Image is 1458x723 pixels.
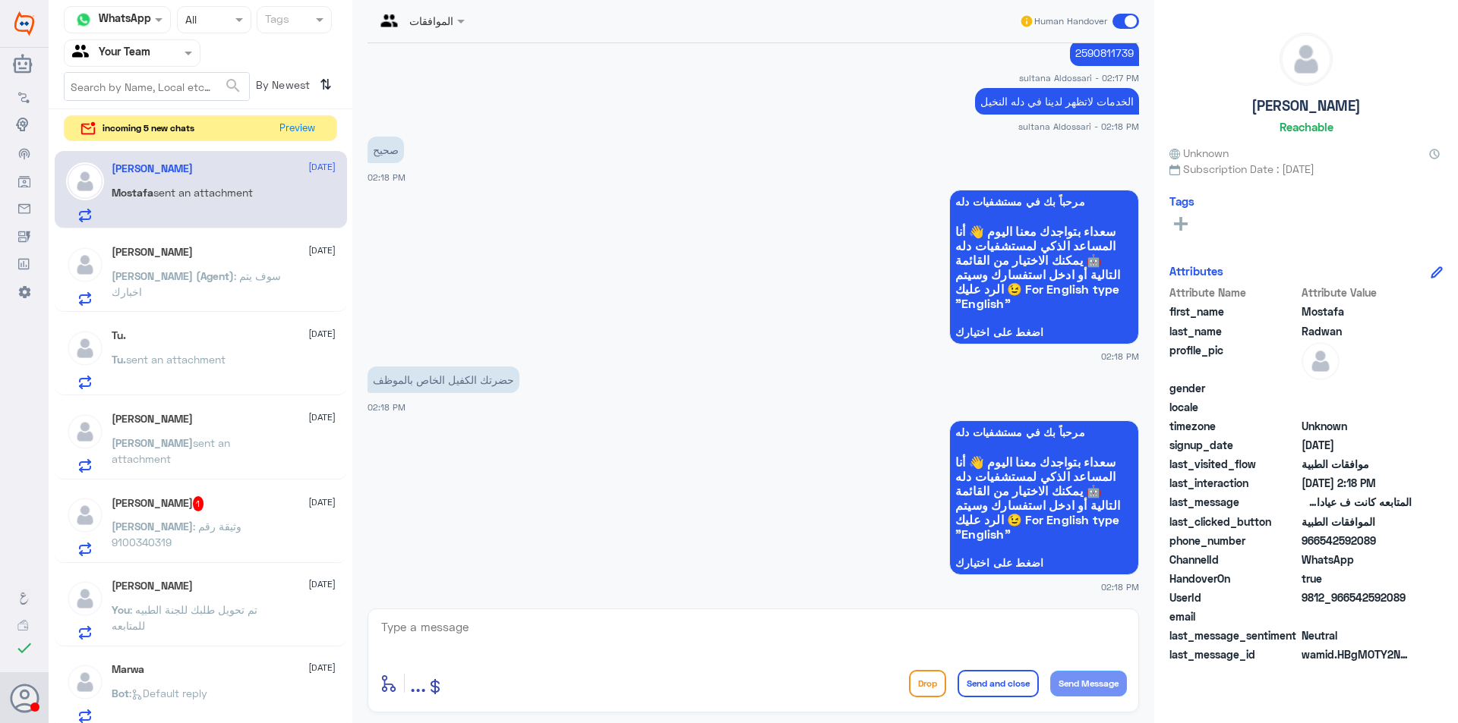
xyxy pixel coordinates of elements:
span: Unknown [1302,418,1412,434]
span: Radwan [1302,323,1412,339]
button: Send and close [958,670,1039,697]
img: defaultAdmin.png [1302,342,1340,380]
span: sent an attachment [126,353,226,366]
span: last_message [1169,494,1299,510]
span: signup_date [1169,437,1299,453]
h6: Tags [1169,194,1194,208]
span: [DATE] [308,160,336,174]
span: 2025-10-05T08:46:12.581Z [1302,437,1412,453]
img: defaultAdmin.png [66,413,104,451]
img: defaultAdmin.png [66,663,104,701]
button: ... [410,666,426,700]
img: defaultAdmin.png [66,162,104,200]
span: You [112,603,130,616]
h5: Mohammad [112,413,193,426]
span: null [1302,380,1412,396]
span: incoming 5 new chats [103,121,194,135]
p: 5/10/2025, 2:18 PM [368,137,404,163]
h5: خالد شولان [112,496,204,511]
i: check [15,639,33,657]
span: phone_number [1169,533,1299,549]
span: Tu. [112,353,126,366]
span: 02:18 PM [368,172,406,182]
span: [PERSON_NAME] [112,520,193,533]
span: sent an attachment [153,186,253,199]
span: Unknown [1169,145,1229,161]
span: موافقات الطبية [1302,456,1412,472]
span: 9812_966542592089 [1302,589,1412,605]
span: last_message_sentiment [1169,627,1299,643]
span: [DATE] [308,244,336,257]
span: المتابعه كانت ف عيادات داله نمار وفي مجمع الخليجي الطبي ف حي الشفا [1302,494,1412,510]
span: null [1302,399,1412,415]
span: first_name [1169,303,1299,319]
span: : تم تحويل طلبك للجنة الطبيه للمتابعه [112,603,257,632]
span: null [1302,608,1412,624]
p: 5/10/2025, 2:17 PM [1070,39,1139,66]
img: Widebot Logo [14,11,34,36]
span: [DATE] [308,495,336,509]
span: 02:18 PM [1101,580,1139,593]
span: [DATE] [308,661,336,674]
span: Attribute Name [1169,284,1299,300]
span: HandoverOn [1169,571,1299,586]
span: اضغط على اختيارك [955,557,1133,569]
span: Mostafa [112,186,153,199]
span: locale [1169,399,1299,415]
span: last_interaction [1169,475,1299,491]
span: [DATE] [308,410,336,424]
span: email [1169,608,1299,624]
button: Drop [909,670,946,697]
h5: Abdulaziz Alamri [112,246,193,259]
button: search [224,74,242,99]
span: UserId [1169,589,1299,605]
span: sultana Aldossari - 02:17 PM [1019,71,1139,84]
span: [DATE] [308,577,336,591]
span: مرحباً بك في مستشفيات دله [955,426,1133,439]
p: 5/10/2025, 2:18 PM [975,88,1139,115]
span: الموافقات الطبية [1302,514,1412,530]
span: last_clicked_button [1169,514,1299,530]
span: سعداء بتواجدك معنا اليوم 👋 أنا المساعد الذكي لمستشفيات دله 🤖 يمكنك الاختيار من القائمة التالية أو... [955,454,1133,541]
span: 02:18 PM [1101,350,1139,363]
h6: Reachable [1280,120,1333,134]
img: yourTeam.svg [72,42,95,64]
span: Attribute Value [1302,284,1412,300]
span: timezone [1169,418,1299,434]
span: : سوف يتم اخبارك [112,269,281,298]
span: gender [1169,380,1299,396]
span: By Newest [250,72,314,102]
img: defaultAdmin.png [66,496,104,534]
span: search [224,77,242,95]
span: اضغط على اختيارك [955,326,1133,338]
span: 2025-10-05T11:18:42.5634518Z [1302,475,1412,491]
span: Mostafa [1302,303,1412,319]
i: ⇅ [320,72,332,97]
h6: Attributes [1169,264,1223,278]
button: Avatar [10,684,39,712]
h5: Ahmed [112,580,193,593]
span: ... [410,669,426,696]
span: profile_pic [1169,342,1299,377]
span: ChannelId [1169,552,1299,567]
img: defaultAdmin.png [66,580,104,618]
h5: Tu. [112,329,126,342]
img: defaultAdmin.png [66,329,104,367]
button: Preview [273,116,321,141]
span: true [1302,571,1412,586]
span: Human Handover [1034,14,1107,28]
span: last_name [1169,323,1299,339]
div: Tags [263,11,289,30]
span: last_visited_flow [1169,456,1299,472]
span: 1 [193,496,204,511]
img: defaultAdmin.png [1280,33,1332,85]
h5: Mostafa Radwan [112,162,193,175]
span: wamid.HBgMOTY2NTQyNTkyMDg5FQIAEhgUMkFFN0FFMzYwMjMwQjE4MTFCREMA [1302,646,1412,662]
span: 966542592089 [1302,533,1412,549]
span: 2 [1302,552,1412,567]
span: : Default reply [129,687,207,699]
input: Search by Name, Local etc… [65,73,249,100]
img: whatsapp.png [72,8,95,31]
span: [DATE] [308,327,336,341]
span: Bot [112,687,129,699]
